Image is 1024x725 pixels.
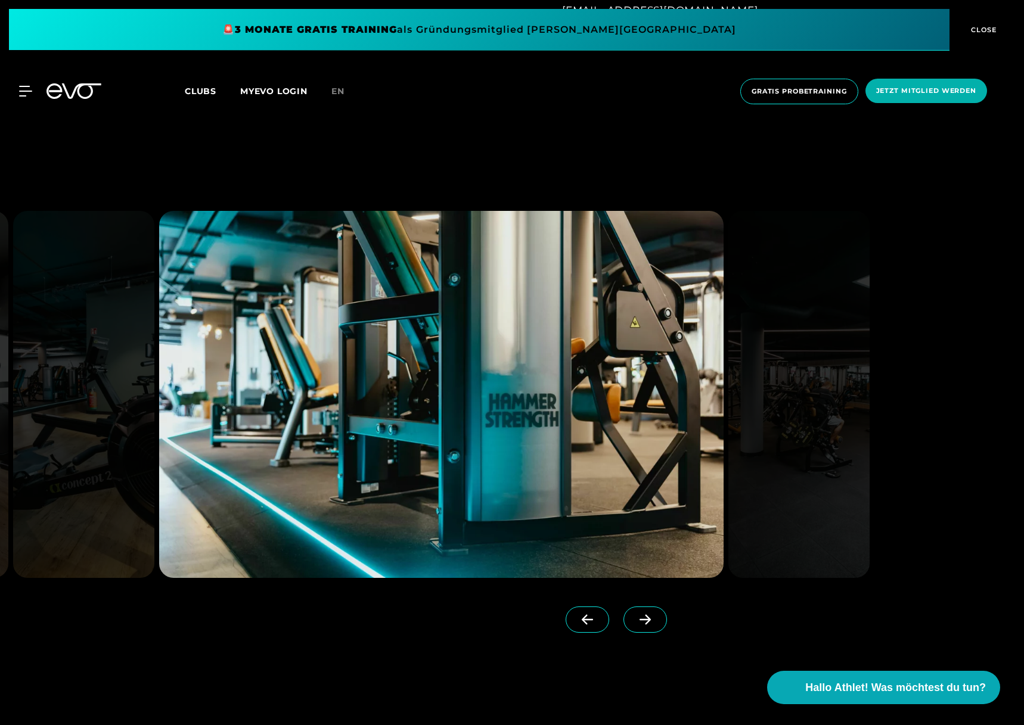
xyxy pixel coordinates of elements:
a: Gratis Probetraining [737,79,862,104]
img: evofitness [159,211,724,578]
span: Hallo Athlet! Was möchtest du tun? [805,680,986,696]
span: Clubs [185,86,216,97]
img: evofitness [728,211,870,578]
button: Hallo Athlet! Was möchtest du tun? [767,671,1000,704]
span: Gratis Probetraining [752,86,847,97]
span: en [331,86,345,97]
a: Jetzt Mitglied werden [862,79,991,104]
img: evofitness [13,211,154,578]
button: CLOSE [949,9,1015,51]
a: Clubs [185,85,240,97]
a: MYEVO LOGIN [240,86,308,97]
span: Jetzt Mitglied werden [876,86,976,96]
span: CLOSE [968,24,997,35]
a: en [331,85,359,98]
